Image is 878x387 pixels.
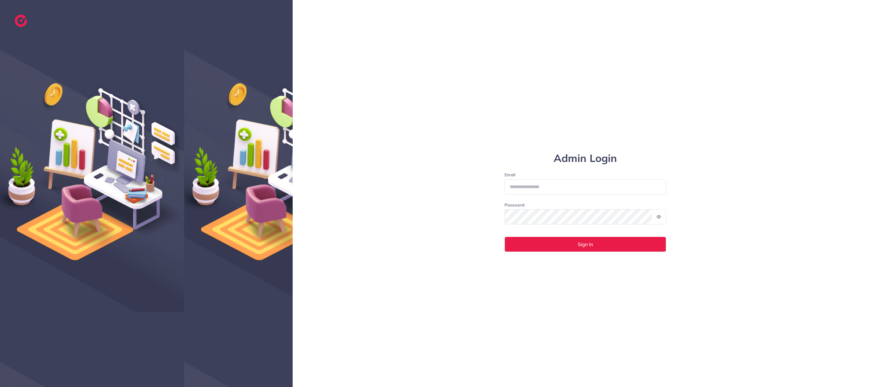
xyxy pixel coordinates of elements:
h1: Admin Login [505,152,666,165]
label: Password [505,202,524,208]
label: Email [505,172,666,178]
img: logo [15,15,27,27]
span: Sign In [578,242,593,247]
button: Sign In [505,237,666,252]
